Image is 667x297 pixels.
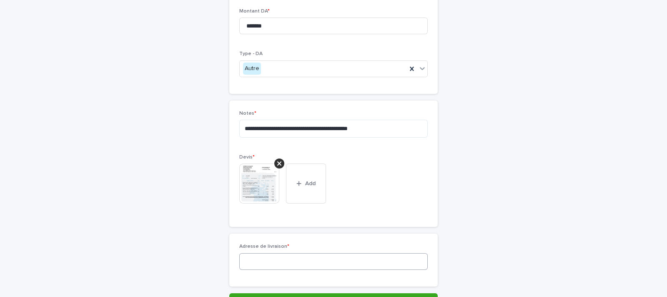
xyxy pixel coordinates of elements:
span: Adresse de livraison [239,244,289,249]
button: Add [286,164,326,204]
span: Montant DA [239,9,270,14]
span: Devis [239,155,255,160]
span: Add [305,181,316,186]
span: Type - DA [239,51,263,56]
div: Autre [243,63,261,75]
span: Notes [239,111,256,116]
